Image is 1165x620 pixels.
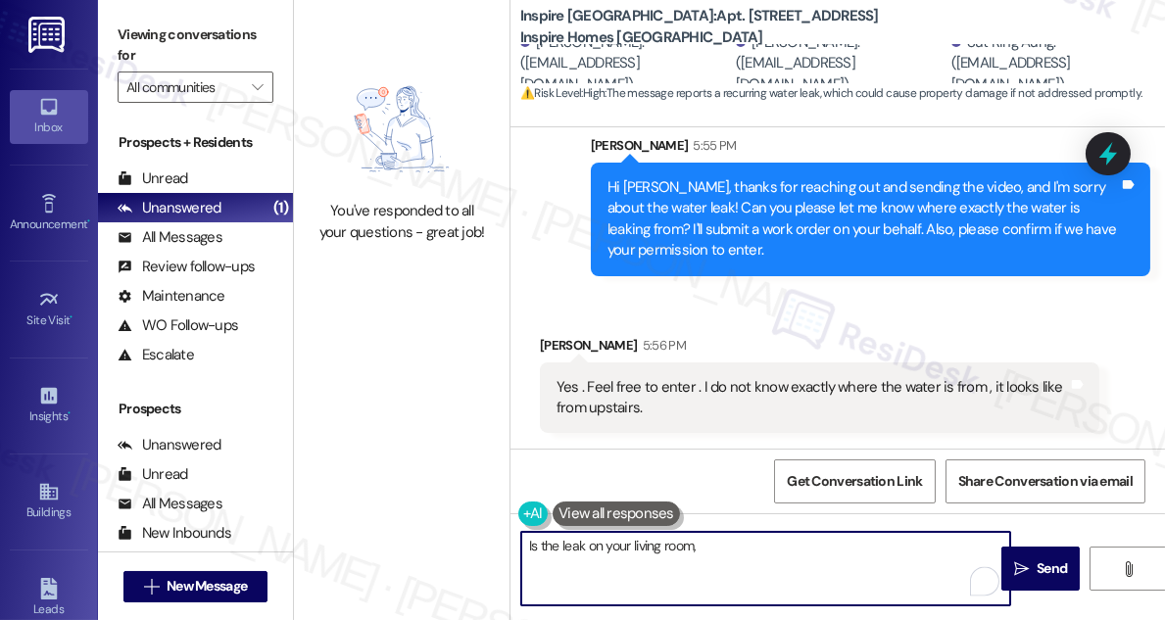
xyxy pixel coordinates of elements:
[736,32,947,95] div: [PERSON_NAME]. ([EMAIL_ADDRESS][DOMAIN_NAME])
[520,85,605,101] strong: ⚠️ Risk Level: High
[252,79,263,95] i: 
[118,227,222,248] div: All Messages
[167,576,247,596] span: New Message
[123,571,268,602] button: New Message
[71,310,73,324] span: •
[118,435,221,455] div: Unanswered
[1037,558,1067,579] span: Send
[1001,547,1080,591] button: Send
[520,32,731,95] div: [PERSON_NAME]. ([EMAIL_ADDRESS][DOMAIN_NAME])
[951,32,1150,95] div: Sut Ring Aung. ([EMAIL_ADDRESS][DOMAIN_NAME])
[118,20,273,72] label: Viewing conversations for
[118,494,222,514] div: All Messages
[98,132,293,153] div: Prospects + Residents
[774,459,935,503] button: Get Conversation Link
[557,377,1068,419] div: Yes . Feel free to enter . I do not know exactly where the water is from , it looks like from ups...
[10,379,88,432] a: Insights •
[10,475,88,528] a: Buildings
[521,532,1010,605] textarea: To enrich screen reader interactions, please activate Accessibility in Grammarly extension settings
[118,168,188,189] div: Unread
[118,464,188,485] div: Unread
[787,471,922,492] span: Get Conversation Link
[118,286,225,307] div: Maintenance
[607,177,1119,262] div: Hi [PERSON_NAME], thanks for reaching out and sending the video, and I'm sorry about the water le...
[118,315,238,336] div: WO Follow-ups
[118,257,255,277] div: Review follow-ups
[118,345,194,365] div: Escalate
[638,335,686,356] div: 5:56 PM
[118,523,231,544] div: New Inbounds
[520,6,912,48] b: Inspire [GEOGRAPHIC_DATA]: Apt. [STREET_ADDRESS] Inspire Homes [GEOGRAPHIC_DATA]
[1014,561,1029,577] i: 
[118,198,221,218] div: Unanswered
[87,215,90,228] span: •
[688,135,736,156] div: 5:55 PM
[144,579,159,595] i: 
[28,17,69,53] img: ResiDesk Logo
[319,68,485,192] img: empty-state
[946,459,1145,503] button: Share Conversation via email
[268,193,293,223] div: (1)
[520,83,1141,104] span: : The message reports a recurring water leak, which could cause property damage if not addressed ...
[540,335,1099,362] div: [PERSON_NAME]
[958,471,1133,492] span: Share Conversation via email
[98,399,293,419] div: Prospects
[68,406,71,420] span: •
[316,201,488,243] div: You've responded to all your questions - great job!
[126,72,242,103] input: All communities
[1121,561,1136,577] i: 
[10,90,88,143] a: Inbox
[591,135,1150,163] div: [PERSON_NAME]
[10,283,88,336] a: Site Visit •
